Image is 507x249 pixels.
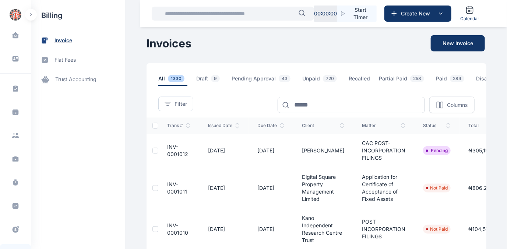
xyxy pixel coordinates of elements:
span: All [158,75,187,86]
h1: Invoices [147,37,191,50]
a: Partial Paid258 [379,75,436,86]
a: Calendar [457,3,482,25]
span: Pending Approval [232,75,293,86]
span: invoice [54,37,72,44]
td: Digital Square Property Management Limited [293,167,353,209]
span: 284 [450,75,464,82]
span: Draft [196,75,223,86]
span: 720 [323,75,337,82]
span: 258 [410,75,424,82]
span: Paid [436,75,467,86]
span: Create New [398,10,436,17]
td: [DATE] [249,167,293,209]
td: [PERSON_NAME] [293,134,353,167]
span: ₦806,250.00 [468,185,501,191]
td: [DATE] [199,167,249,209]
span: total [468,123,506,129]
span: ₦104,577.50 [468,226,499,232]
span: 1330 [168,75,184,82]
a: Paid284 [436,75,476,86]
a: INV-0001010 [167,222,188,236]
span: Due Date [257,123,284,129]
span: trust accounting [55,76,96,83]
span: client [302,123,344,129]
a: Draft9 [196,75,232,86]
span: issued date [208,123,240,129]
span: ₦305,192.50 [468,147,500,154]
button: Start Timer [337,6,377,22]
li: Not Paid [426,226,448,232]
span: Matter [362,123,405,129]
a: Recalled [349,75,379,86]
li: Pending [426,148,448,154]
button: Create New [384,6,451,22]
a: trust accounting [31,70,125,89]
span: Unpaid [302,75,340,86]
span: Start Timer [350,6,371,21]
td: CAC POST-INCORPORATION FILINGS [353,134,414,167]
a: All1330 [158,75,196,86]
p: Columns [447,101,468,109]
span: status [423,123,451,129]
span: 43 [279,75,291,82]
a: INV-0001012 [167,144,188,157]
li: Not Paid [426,185,448,191]
span: flat fees [54,56,76,64]
span: Filter [175,100,187,108]
button: New Invoice [431,35,485,51]
p: 00 : 00 : 00 [314,10,337,17]
a: Pending Approval43 [232,75,302,86]
button: Filter [158,97,193,111]
a: invoice [31,31,125,50]
td: [DATE] [199,134,249,167]
span: Calendar [460,16,479,22]
a: Unpaid720 [302,75,349,86]
span: 9 [211,75,220,82]
span: Trans # [167,123,190,129]
td: Application for Certificate of Acceptance of Fixed Assets [353,167,414,209]
span: Partial Paid [379,75,427,86]
a: flat fees [31,50,125,70]
td: [DATE] [249,134,293,167]
button: Columns [429,97,475,113]
a: INV-0001011 [167,181,187,195]
span: Recalled [349,75,370,86]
